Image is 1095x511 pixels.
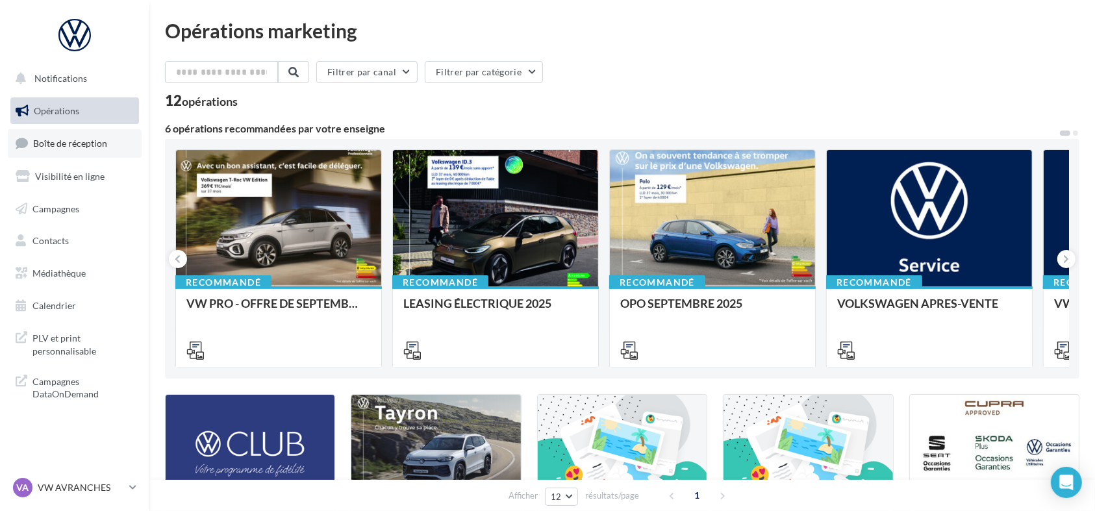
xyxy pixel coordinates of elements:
[837,297,1022,323] div: VOLKSWAGEN APRES-VENTE
[8,195,142,223] a: Campagnes
[8,368,142,406] a: Campagnes DataOnDemand
[10,475,139,500] a: VA VW AVRANCHES
[826,275,922,290] div: Recommandé
[32,300,76,311] span: Calendrier
[165,123,1059,134] div: 6 opérations recommandées par votre enseigne
[38,481,124,494] p: VW AVRANCHES
[687,485,708,506] span: 1
[545,488,578,506] button: 12
[403,297,588,323] div: LEASING ÉLECTRIQUE 2025
[165,93,238,108] div: 12
[8,227,142,255] a: Contacts
[8,260,142,287] a: Médiathèque
[1051,467,1082,498] div: Open Intercom Messenger
[8,65,136,92] button: Notifications
[32,203,79,214] span: Campagnes
[35,171,105,182] span: Visibilité en ligne
[585,490,639,502] span: résultats/page
[32,373,134,401] span: Campagnes DataOnDemand
[8,292,142,319] a: Calendrier
[425,61,543,83] button: Filtrer par catégorie
[34,105,79,116] span: Opérations
[392,275,488,290] div: Recommandé
[8,129,142,157] a: Boîte de réception
[620,297,805,323] div: OPO SEPTEMBRE 2025
[17,481,29,494] span: VA
[34,73,87,84] span: Notifications
[32,329,134,357] span: PLV et print personnalisable
[182,95,238,107] div: opérations
[186,297,371,323] div: VW PRO - OFFRE DE SEPTEMBRE 25
[8,324,142,362] a: PLV et print personnalisable
[32,268,86,279] span: Médiathèque
[32,235,69,246] span: Contacts
[8,163,142,190] a: Visibilité en ligne
[165,21,1079,40] div: Opérations marketing
[609,275,705,290] div: Recommandé
[551,492,562,502] span: 12
[316,61,418,83] button: Filtrer par canal
[175,275,271,290] div: Recommandé
[8,97,142,125] a: Opérations
[33,138,107,149] span: Boîte de réception
[509,490,538,502] span: Afficher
